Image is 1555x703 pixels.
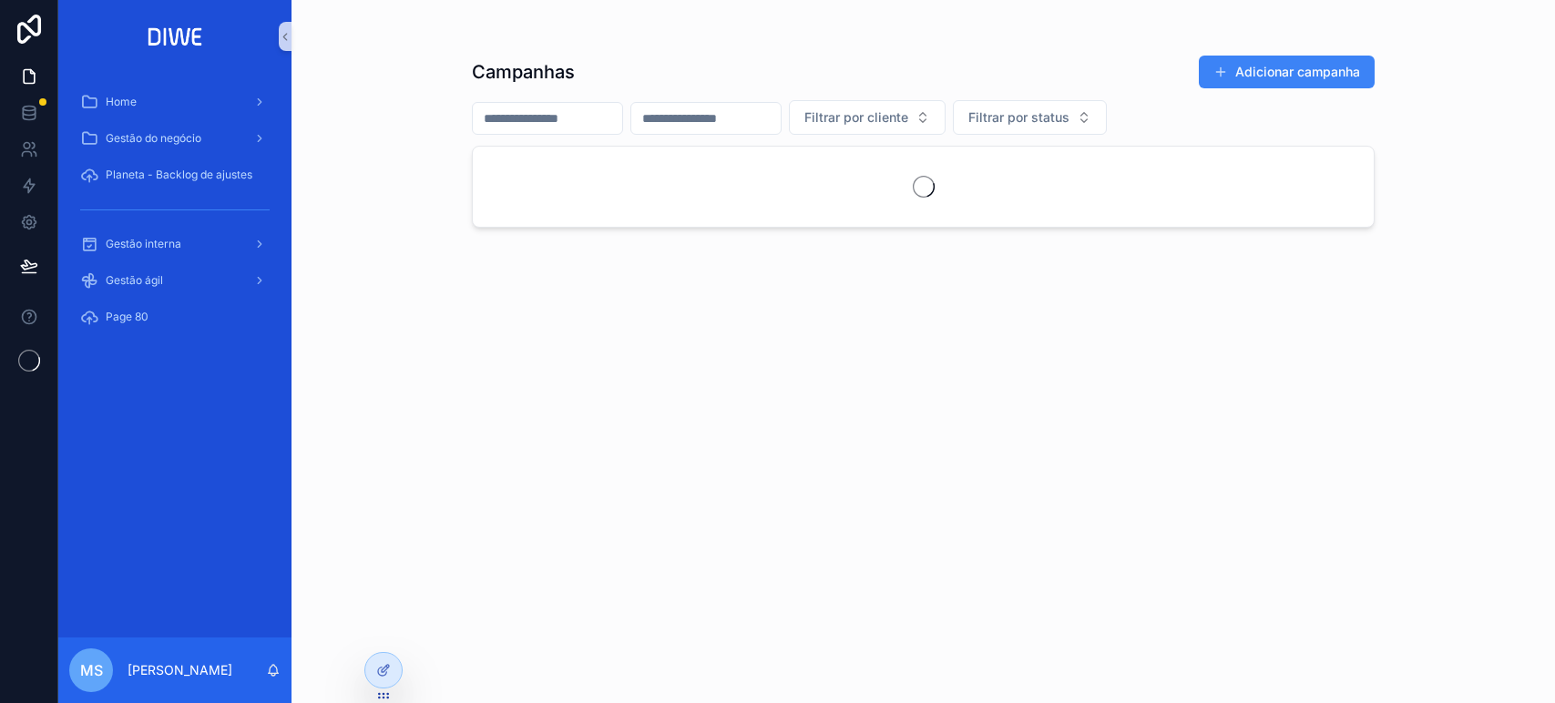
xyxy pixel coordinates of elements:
[968,108,1069,127] span: Filtrar por status
[472,59,575,85] h1: Campanhas
[69,158,281,191] a: Planeta - Backlog de ajustes
[128,661,232,679] p: [PERSON_NAME]
[106,131,201,146] span: Gestão do negócio
[804,108,908,127] span: Filtrar por cliente
[789,100,946,135] button: Select Button
[106,273,163,288] span: Gestão ágil
[69,122,281,155] a: Gestão do negócio
[1199,56,1375,88] button: Adicionar campanha
[106,168,252,182] span: Planeta - Backlog de ajustes
[58,73,292,357] div: scrollable content
[69,86,281,118] a: Home
[106,95,137,109] span: Home
[106,310,148,324] span: Page 80
[69,301,281,333] a: Page 80
[953,100,1107,135] button: Select Button
[106,237,181,251] span: Gestão interna
[142,22,209,51] img: App logo
[80,659,103,681] span: MS
[69,228,281,260] a: Gestão interna
[69,264,281,297] a: Gestão ágil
